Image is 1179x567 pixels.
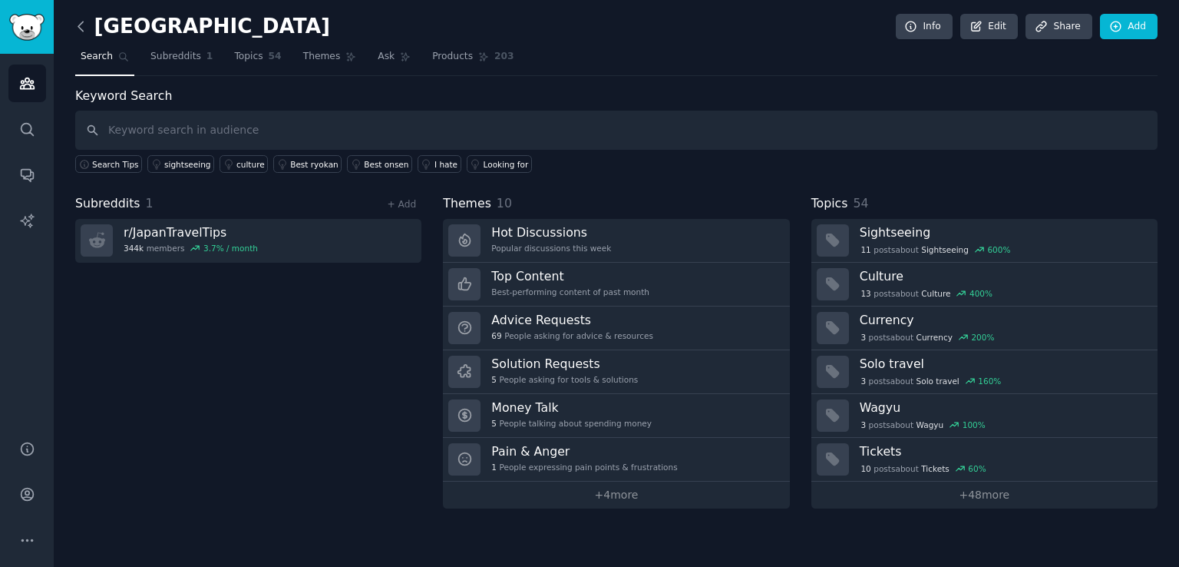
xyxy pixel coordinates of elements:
span: Ask [378,50,395,64]
h2: [GEOGRAPHIC_DATA] [75,15,330,39]
div: 400 % [969,288,992,299]
h3: Pain & Anger [491,443,677,459]
span: Topics [811,194,848,214]
h3: Currency [860,312,1147,328]
div: People asking for advice & resources [491,330,653,341]
span: 344k [124,243,144,254]
div: culture [236,159,265,170]
div: post s about [860,330,996,344]
a: Advice Requests69People asking for advice & resources [443,307,789,350]
a: Subreddits1 [145,45,218,76]
span: 1 [146,196,154,211]
a: +4more [443,482,789,509]
span: 69 [491,330,501,341]
a: Solution Requests5People asking for tools & solutions [443,350,789,394]
span: 3 [860,332,866,343]
span: 3 [860,376,866,386]
span: 13 [860,288,870,299]
label: Keyword Search [75,88,172,103]
a: Culture13postsaboutCulture400% [811,263,1158,307]
span: Products [432,50,473,64]
input: Keyword search in audience [75,111,1158,150]
button: Search Tips [75,155,142,173]
h3: Wagyu [860,400,1147,416]
a: r/JapanTravelTips344kmembers3.7% / month [75,219,421,263]
div: Best-performing content of past month [491,287,649,297]
span: Themes [443,194,491,214]
a: Best onsen [347,155,412,173]
h3: Top Content [491,268,649,284]
span: Subreddits [150,50,201,64]
h3: r/ JapanTravelTips [124,224,258,240]
div: sightseeing [164,159,210,170]
h3: Solo travel [860,356,1147,372]
span: 54 [269,50,282,64]
a: Info [896,14,953,40]
span: 54 [853,196,868,211]
h3: Tickets [860,443,1147,459]
div: 3.7 % / month [203,243,258,254]
a: Products203 [427,45,519,76]
div: I hate [434,159,457,170]
h3: Hot Discussions [491,224,611,240]
img: GummySearch logo [9,14,45,41]
span: Search [81,50,113,64]
div: post s about [860,243,1012,257]
a: I hate [418,155,461,173]
span: Topics [234,50,263,64]
div: People talking about spending money [491,418,652,429]
a: +48more [811,482,1158,509]
span: 1 [206,50,213,64]
h3: Money Talk [491,400,652,416]
a: Themes [298,45,362,76]
a: Topics54 [229,45,286,76]
a: + Add [387,199,416,210]
div: Popular discussions this week [491,243,611,254]
a: Sightseeing11postsaboutSightseeing600% [811,219,1158,263]
div: members [124,243,258,254]
h3: Solution Requests [491,356,638,372]
div: 200 % [971,332,994,343]
div: People asking for tools & solutions [491,374,638,385]
a: Share [1025,14,1091,40]
span: Subreddits [75,194,140,214]
a: Search [75,45,134,76]
a: Edit [960,14,1018,40]
a: Ask [372,45,416,76]
div: Best onsen [364,159,408,170]
a: culture [220,155,268,173]
div: Looking for [484,159,529,170]
a: Money Talk5People talking about spending money [443,394,789,438]
a: Hot DiscussionsPopular discussions this week [443,219,789,263]
a: Add [1100,14,1158,40]
span: 5 [491,374,497,385]
div: 600 % [987,244,1010,255]
div: post s about [860,462,988,476]
a: Looking for [467,155,532,173]
a: Top ContentBest-performing content of past month [443,263,789,307]
div: 160 % [978,376,1001,386]
a: Pain & Anger1People expressing pain points & frustrations [443,438,789,482]
span: Solo travel [916,376,959,386]
a: sightseeing [147,155,214,173]
span: Currency [916,332,953,343]
span: Themes [303,50,341,64]
a: Solo travel3postsaboutSolo travel160% [811,350,1158,394]
a: Best ryokan [273,155,342,173]
div: People expressing pain points & frustrations [491,462,677,472]
span: Wagyu [916,419,944,430]
span: Sightseeing [921,244,969,255]
span: Culture [921,288,950,299]
h3: Culture [860,268,1147,284]
span: 11 [860,244,870,255]
a: Tickets10postsaboutTickets60% [811,438,1158,482]
h3: Advice Requests [491,312,653,328]
div: 60 % [968,463,986,474]
span: 10 [860,463,870,474]
span: 10 [497,196,512,211]
span: 1 [491,462,497,472]
div: 100 % [963,419,986,430]
span: Tickets [921,463,949,474]
span: Search Tips [92,159,139,170]
span: 203 [494,50,514,64]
